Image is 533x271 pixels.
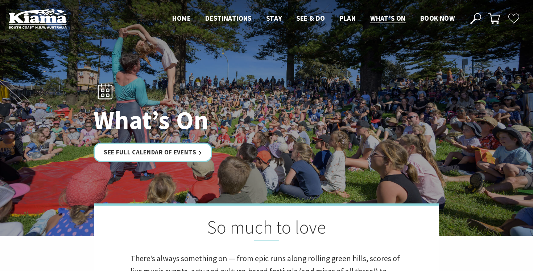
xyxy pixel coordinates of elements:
[340,14,356,23] span: Plan
[172,14,191,23] span: Home
[94,106,298,134] h1: What’s On
[205,14,252,23] span: Destinations
[420,14,455,23] span: Book now
[296,14,325,23] span: See & Do
[370,14,406,23] span: What’s On
[131,217,402,241] h2: So much to love
[165,13,462,25] nav: Main Menu
[266,14,282,23] span: Stay
[9,9,67,29] img: Kiama Logo
[94,143,212,162] a: See Full Calendar of Events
